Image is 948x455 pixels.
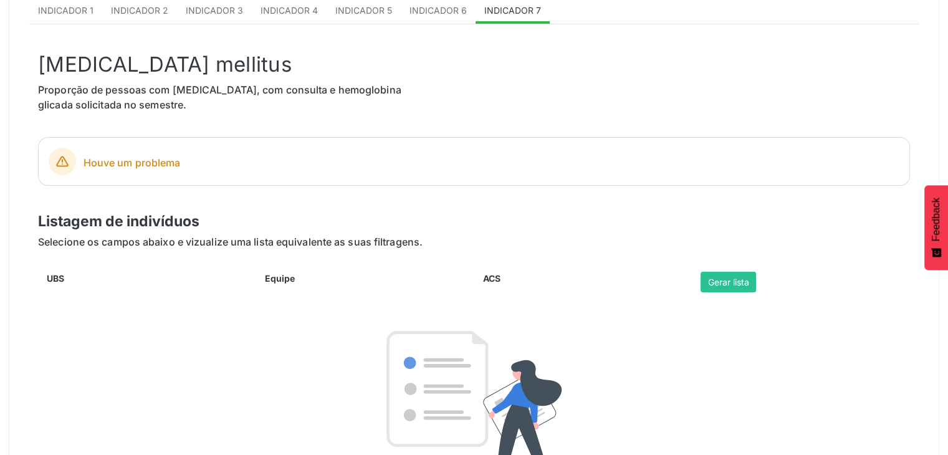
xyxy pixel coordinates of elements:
button: Gerar lista [701,272,756,293]
span: Indicador 3 [186,5,243,16]
span: Indicador 6 [409,5,467,16]
label: Equipe [265,272,295,285]
span: Listagem de indivíduos [38,213,199,230]
span: Indicador 2 [111,5,168,16]
label: UBS [47,272,64,285]
label: ACS [483,272,500,285]
span: Proporção de pessoas com [MEDICAL_DATA], com consulta e hemoglobina glicada solicitada no semestre. [38,84,401,111]
span: [MEDICAL_DATA] mellitus [38,52,292,77]
span: Indicador 4 [261,5,318,16]
span: Houve um problema [84,155,899,170]
span: Selecione os campos abaixo e vizualize uma lista equivalente as suas filtragens. [38,236,423,248]
button: Feedback - Mostrar pesquisa [924,185,948,270]
span: Feedback [931,198,942,241]
span: Indicador 1 [38,5,93,16]
span: Indicador 5 [335,5,392,16]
